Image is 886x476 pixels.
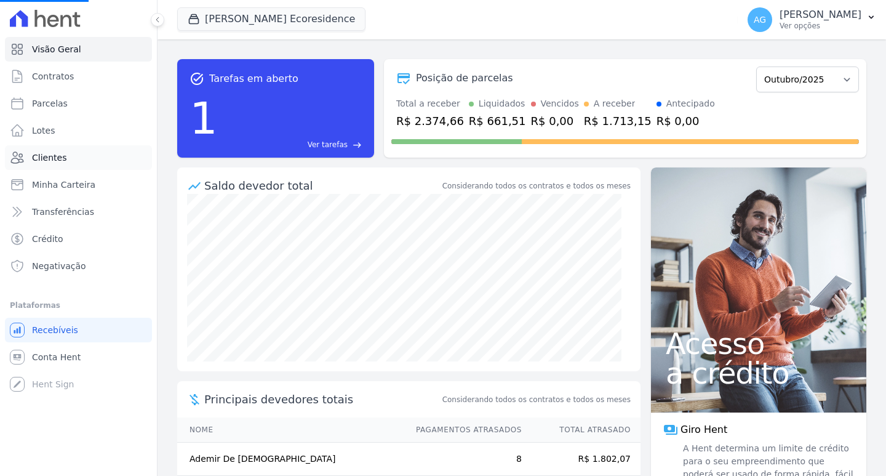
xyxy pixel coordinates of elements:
div: R$ 2.374,66 [396,113,464,129]
span: AG [754,15,766,24]
td: R$ 1.802,07 [522,443,641,476]
p: Ver opções [780,21,861,31]
span: Ver tarefas [308,139,348,150]
span: Visão Geral [32,43,81,55]
span: Contratos [32,70,74,83]
span: Crédito [32,233,63,245]
a: Visão Geral [5,37,152,62]
td: 8 [404,443,522,476]
div: 1 [190,86,218,150]
div: Total a receber [396,97,464,110]
span: Conta Hent [32,351,81,363]
span: Considerando todos os contratos e todos os meses [442,394,631,405]
span: Negativação [32,260,86,272]
span: Parcelas [32,97,68,110]
span: Minha Carteira [32,179,95,191]
a: Conta Hent [5,345,152,369]
div: R$ 0,00 [531,113,579,129]
span: Transferências [32,206,94,218]
div: A receber [594,97,636,110]
th: Nome [177,418,404,443]
a: Recebíveis [5,318,152,342]
span: a crédito [666,358,852,388]
span: Recebíveis [32,324,78,336]
span: task_alt [190,71,204,86]
span: Acesso [666,329,852,358]
td: Ademir De [DEMOGRAPHIC_DATA] [177,443,404,476]
button: [PERSON_NAME] Ecoresidence [177,7,365,31]
div: Posição de parcelas [416,71,513,86]
span: east [353,140,362,150]
div: Liquidados [479,97,525,110]
th: Total Atrasado [522,418,641,443]
a: Lotes [5,118,152,143]
a: Contratos [5,64,152,89]
div: Antecipado [666,97,715,110]
a: Ver tarefas east [223,139,362,150]
div: Saldo devedor total [204,177,440,194]
a: Negativação [5,254,152,278]
span: Giro Hent [680,422,727,437]
div: Considerando todos os contratos e todos os meses [442,180,631,192]
div: Vencidos [541,97,579,110]
p: [PERSON_NAME] [780,9,861,21]
div: R$ 0,00 [657,113,715,129]
th: Pagamentos Atrasados [404,418,522,443]
span: Lotes [32,124,55,137]
span: Principais devedores totais [204,391,440,408]
div: R$ 661,51 [469,113,526,129]
span: Clientes [32,151,66,164]
a: Parcelas [5,91,152,116]
button: AG [PERSON_NAME] Ver opções [738,2,886,37]
a: Transferências [5,200,152,224]
a: Crédito [5,227,152,251]
div: Plataformas [10,298,147,313]
a: Clientes [5,145,152,170]
a: Minha Carteira [5,172,152,197]
div: R$ 1.713,15 [584,113,652,129]
span: Tarefas em aberto [209,71,298,86]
